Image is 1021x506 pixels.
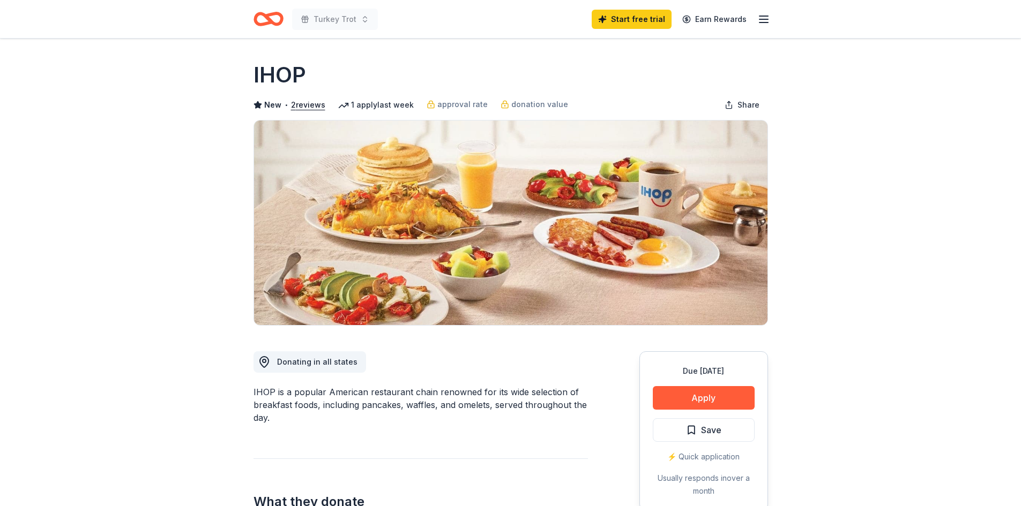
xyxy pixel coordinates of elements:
[653,472,755,497] div: Usually responds in over a month
[254,386,588,424] div: IHOP is a popular American restaurant chain renowned for its wide selection of breakfast foods, i...
[737,99,759,111] span: Share
[284,101,288,109] span: •
[592,10,672,29] a: Start free trial
[314,13,356,26] span: Turkey Trot
[338,99,414,111] div: 1 apply last week
[264,99,281,111] span: New
[254,120,767,325] img: Image for IHOP
[716,94,768,116] button: Share
[653,386,755,410] button: Apply
[501,98,568,111] a: donation value
[437,98,488,111] span: approval rate
[277,357,357,366] span: Donating in all states
[653,450,755,463] div: ⚡️ Quick application
[511,98,568,111] span: donation value
[653,418,755,442] button: Save
[427,98,488,111] a: approval rate
[254,60,306,90] h1: IHOP
[254,6,284,32] a: Home
[291,99,325,111] button: 2reviews
[701,423,721,437] span: Save
[676,10,753,29] a: Earn Rewards
[653,365,755,377] div: Due [DATE]
[292,9,378,30] button: Turkey Trot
